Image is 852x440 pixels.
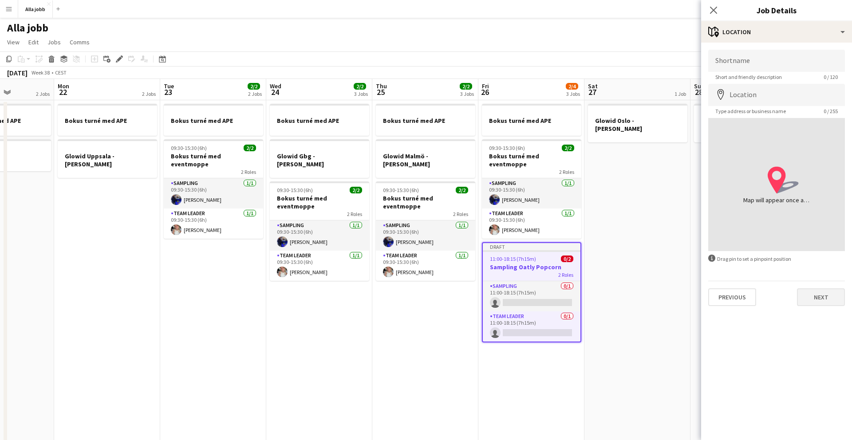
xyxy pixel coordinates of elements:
[376,104,475,136] app-job-card: Bokus turné med APE
[376,181,475,281] app-job-card: 09:30-15:30 (6h)2/2Bokus turné med eventmoppe2 RolesSampling1/109:30-15:30 (6h)[PERSON_NAME]Team ...
[588,104,687,142] app-job-card: Glowid Oslo - [PERSON_NAME]
[164,208,263,239] app-card-role: Team Leader1/109:30-15:30 (6h)[PERSON_NAME]
[164,139,263,239] app-job-card: 09:30-15:30 (6h)2/2Bokus turné med eventmoppe2 RolesSampling1/109:30-15:30 (6h)[PERSON_NAME]Team ...
[268,87,281,97] span: 24
[708,288,756,306] button: Previous
[171,145,207,151] span: 09:30-15:30 (6h)
[58,152,157,168] h3: Glowid Uppsala - [PERSON_NAME]
[354,90,368,97] div: 3 Jobs
[483,281,580,311] app-card-role: Sampling0/111:00-18:15 (7h15m)
[587,87,598,97] span: 27
[277,187,313,193] span: 09:30-15:30 (6h)
[270,220,369,251] app-card-role: Sampling1/109:30-15:30 (6h)[PERSON_NAME]
[816,74,845,80] span: 0 / 120
[482,82,489,90] span: Fri
[376,194,475,210] h3: Bokus turné med eventmoppe
[460,83,472,90] span: 2/2
[270,194,369,210] h3: Bokus turné med eventmoppe
[44,36,64,48] a: Jobs
[164,117,263,125] h3: Bokus turné med APE
[482,208,581,239] app-card-role: Team Leader1/109:30-15:30 (6h)[PERSON_NAME]
[561,255,573,262] span: 0/2
[270,104,369,136] app-job-card: Bokus turné med APE
[482,139,581,239] app-job-card: 09:30-15:30 (6h)2/2Bokus turné med eventmoppe2 RolesSampling1/109:30-15:30 (6h)[PERSON_NAME]Team ...
[566,83,578,90] span: 2/4
[270,152,369,168] h3: Glowid Gbg - [PERSON_NAME]
[7,38,20,46] span: View
[18,0,53,18] button: Alla jobb
[558,271,573,278] span: 2 Roles
[481,87,489,97] span: 26
[70,38,90,46] span: Comms
[562,145,574,151] span: 2/2
[482,178,581,208] app-card-role: Sampling1/109:30-15:30 (6h)[PERSON_NAME]
[241,169,256,175] span: 2 Roles
[694,82,705,90] span: Sun
[270,117,369,125] h3: Bokus turné med APE
[694,104,793,142] app-job-card: Glowid Oslo - [PERSON_NAME]
[701,21,852,43] div: Location
[376,82,387,90] span: Thu
[66,36,93,48] a: Comms
[58,82,69,90] span: Mon
[350,187,362,193] span: 2/2
[693,87,705,97] span: 28
[164,104,263,136] app-job-card: Bokus turné med APE
[816,108,845,114] span: 0 / 255
[376,220,475,251] app-card-role: Sampling1/109:30-15:30 (6h)[PERSON_NAME]
[482,117,581,125] h3: Bokus turné med APE
[482,242,581,342] div: Draft11:00-18:15 (7h15m)0/2Sampling Oatly Popcorn2 RolesSampling0/111:00-18:15 (7h15m) Team Leade...
[456,187,468,193] span: 2/2
[58,104,157,136] app-job-card: Bokus turné med APE
[354,83,366,90] span: 2/2
[701,4,852,16] h3: Job Details
[483,243,580,250] div: Draft
[248,90,262,97] div: 2 Jobs
[708,108,793,114] span: Type address or business name
[483,311,580,342] app-card-role: Team Leader0/111:00-18:15 (7h15m)
[58,139,157,178] app-job-card: Glowid Uppsala - [PERSON_NAME]
[674,90,686,97] div: 1 Job
[25,36,42,48] a: Edit
[490,255,536,262] span: 11:00-18:15 (7h15m)
[588,117,687,133] h3: Glowid Oslo - [PERSON_NAME]
[7,68,28,77] div: [DATE]
[36,90,50,97] div: 2 Jobs
[164,82,174,90] span: Tue
[164,152,263,168] h3: Bokus turné med eventmoppe
[55,69,67,76] div: CEST
[694,117,793,133] h3: Glowid Oslo - [PERSON_NAME]
[489,145,525,151] span: 09:30-15:30 (6h)
[566,90,580,97] div: 3 Jobs
[559,169,574,175] span: 2 Roles
[28,38,39,46] span: Edit
[376,152,475,168] h3: Glowid Malmö - [PERSON_NAME]
[248,83,260,90] span: 2/2
[375,87,387,97] span: 25
[270,181,369,281] app-job-card: 09:30-15:30 (6h)2/2Bokus turné med eventmoppe2 RolesSampling1/109:30-15:30 (6h)[PERSON_NAME]Team ...
[376,251,475,281] app-card-role: Team Leader1/109:30-15:30 (6h)[PERSON_NAME]
[244,145,256,151] span: 2/2
[56,87,69,97] span: 22
[588,82,598,90] span: Sat
[270,82,281,90] span: Wed
[270,139,369,178] app-job-card: Glowid Gbg - [PERSON_NAME]
[376,139,475,178] div: Glowid Malmö - [PERSON_NAME]
[347,211,362,217] span: 2 Roles
[376,117,475,125] h3: Bokus turné med APE
[460,90,474,97] div: 3 Jobs
[483,263,580,271] h3: Sampling Oatly Popcorn
[58,117,157,125] h3: Bokus turné med APE
[4,36,23,48] a: View
[7,21,48,35] h1: Alla jobb
[482,104,581,136] app-job-card: Bokus turné med APE
[142,90,156,97] div: 2 Jobs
